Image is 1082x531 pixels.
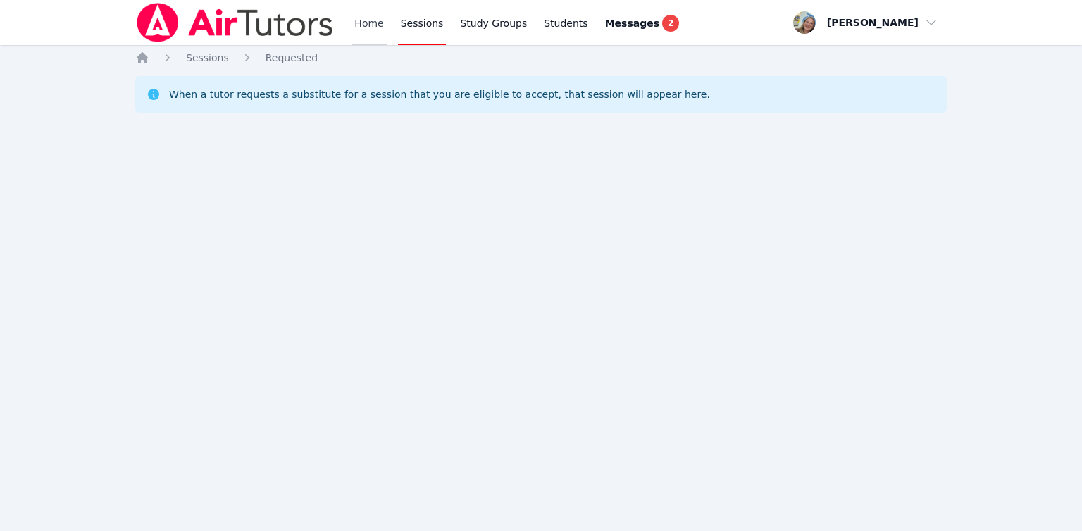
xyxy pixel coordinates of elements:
span: Requested [266,52,318,63]
nav: Breadcrumb [135,51,947,65]
span: 2 [662,15,679,32]
img: Air Tutors [135,3,335,42]
span: Messages [605,16,659,30]
a: Sessions [186,51,229,65]
a: Requested [266,51,318,65]
span: Sessions [186,52,229,63]
div: When a tutor requests a substitute for a session that you are eligible to accept, that session wi... [169,87,710,101]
